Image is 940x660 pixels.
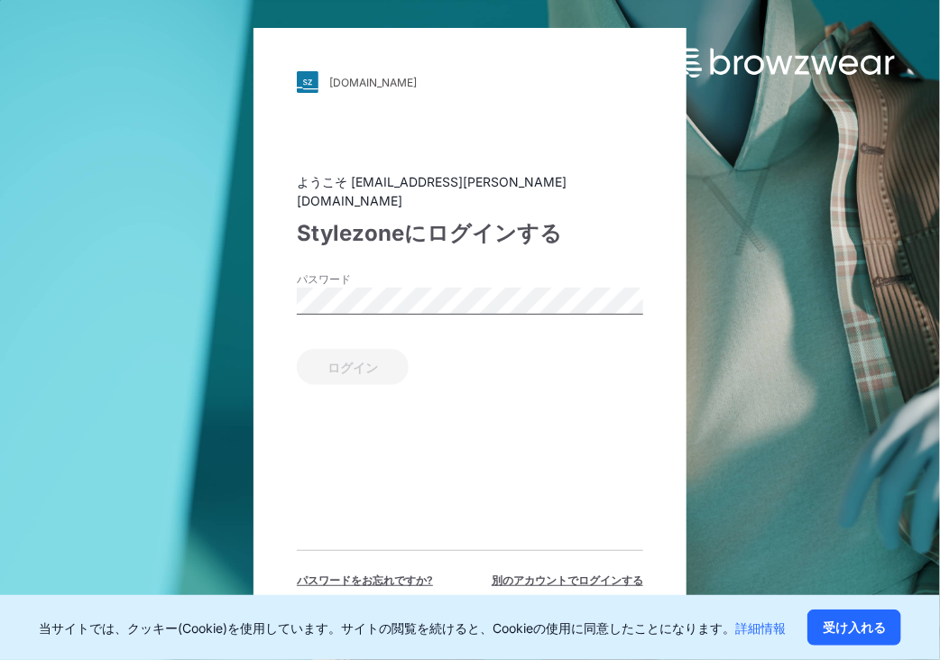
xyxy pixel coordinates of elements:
[807,610,901,646] button: 受け入れる
[297,271,423,288] label: パスワード
[297,217,643,250] div: Stylezoneにログインする
[735,620,786,636] a: 詳細情報
[39,619,786,637] p: 当サイトでは、クッキー(Cookie)を使用しています。サイトの閲覧を続けると、Cookieの使用に同意したことになります。
[297,172,643,210] div: ようこそ [EMAIL_ADDRESS][PERSON_NAME][DOMAIN_NAME]
[297,71,643,93] a: [DOMAIN_NAME]
[297,573,433,589] span: パスワードをお忘れですか?
[297,71,318,93] img: svg+xml;base64,PHN2ZyB3aWR0aD0iMjgiIGhlaWdodD0iMjgiIHZpZXdCb3g9IjAgMCAyOCAyOCIgZmlsbD0ibm9uZSIgeG...
[492,573,643,589] span: 別のアカウントでログインする
[669,45,895,78] img: browzwear-logo.73288ffb.svg
[329,76,417,89] div: [DOMAIN_NAME]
